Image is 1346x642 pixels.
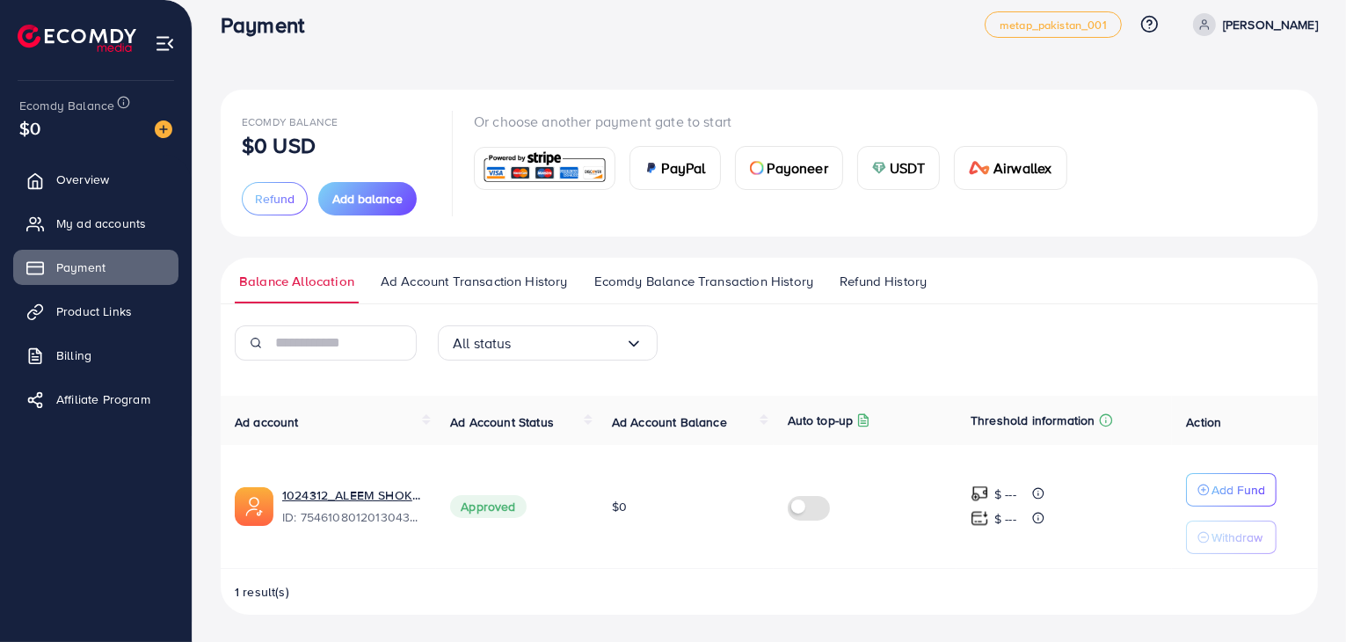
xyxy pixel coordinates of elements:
[954,146,1066,190] a: cardAirwallex
[13,294,178,329] a: Product Links
[872,161,886,175] img: card
[155,120,172,138] img: image
[994,508,1016,529] p: $ ---
[857,146,941,190] a: cardUSDT
[235,487,273,526] img: ic-ads-acc.e4c84228.svg
[1186,13,1318,36] a: [PERSON_NAME]
[13,338,178,373] a: Billing
[750,161,764,175] img: card
[18,25,136,52] img: logo
[56,215,146,232] span: My ad accounts
[1000,19,1107,31] span: metap_pakistan_001
[612,413,727,431] span: Ad Account Balance
[56,171,109,188] span: Overview
[282,486,422,527] div: <span class='underline'>1024312_ALEEM SHOKAT_1756965660811</span></br>7546108012013043720
[474,147,615,190] a: card
[971,410,1095,431] p: Threshold information
[19,97,114,114] span: Ecomdy Balance
[453,330,512,357] span: All status
[594,272,813,291] span: Ecomdy Balance Transaction History
[242,182,308,215] button: Refund
[242,135,316,156] p: $0 USD
[480,150,609,187] img: card
[1186,521,1277,554] button: Withdraw
[255,190,295,208] span: Refund
[644,161,658,175] img: card
[438,325,658,361] div: Search for option
[450,495,526,518] span: Approved
[235,413,299,431] span: Ad account
[242,114,338,129] span: Ecomdy Balance
[13,206,178,241] a: My ad accounts
[155,33,175,54] img: menu
[282,486,422,504] a: 1024312_ALEEM SHOKAT_1756965660811
[221,12,318,38] h3: Payment
[993,157,1051,179] span: Airwallex
[450,413,554,431] span: Ad Account Status
[56,259,105,276] span: Payment
[512,330,625,357] input: Search for option
[612,498,627,515] span: $0
[969,161,990,175] img: card
[1271,563,1333,629] iframe: Chat
[662,157,706,179] span: PayPal
[239,272,354,291] span: Balance Allocation
[282,508,422,526] span: ID: 7546108012013043720
[56,347,91,364] span: Billing
[971,509,989,528] img: top-up amount
[1211,479,1265,500] p: Add Fund
[56,303,132,320] span: Product Links
[474,111,1081,132] p: Or choose another payment gate to start
[840,272,927,291] span: Refund History
[13,162,178,197] a: Overview
[1186,413,1221,431] span: Action
[629,146,721,190] a: cardPayPal
[381,272,568,291] span: Ad Account Transaction History
[971,485,989,503] img: top-up amount
[13,250,178,285] a: Payment
[13,382,178,417] a: Affiliate Program
[768,157,828,179] span: Payoneer
[56,390,150,408] span: Affiliate Program
[318,182,417,215] button: Add balance
[985,11,1122,38] a: metap_pakistan_001
[735,146,843,190] a: cardPayoneer
[19,115,40,141] span: $0
[235,583,289,601] span: 1 result(s)
[890,157,926,179] span: USDT
[1186,473,1277,507] button: Add Fund
[1211,527,1262,548] p: Withdraw
[1223,14,1318,35] p: [PERSON_NAME]
[994,484,1016,505] p: $ ---
[332,190,403,208] span: Add balance
[788,410,854,431] p: Auto top-up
